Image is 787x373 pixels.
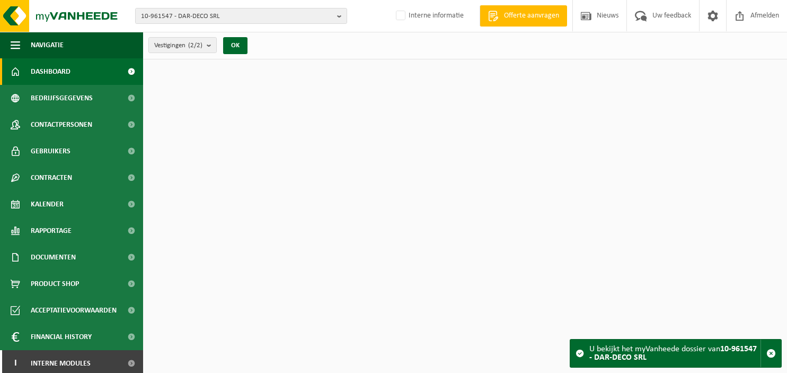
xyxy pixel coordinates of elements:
[154,38,202,54] span: Vestigingen
[589,340,761,367] div: U bekijkt het myVanheede dossier van
[31,58,70,85] span: Dashboard
[31,191,64,218] span: Kalender
[148,37,217,53] button: Vestigingen(2/2)
[31,271,79,297] span: Product Shop
[480,5,567,27] a: Offerte aanvragen
[141,8,333,24] span: 10-961547 - DAR-DECO SRL
[135,8,347,24] button: 10-961547 - DAR-DECO SRL
[188,42,202,49] count: (2/2)
[223,37,247,54] button: OK
[31,244,76,271] span: Documenten
[31,85,93,111] span: Bedrijfsgegevens
[31,111,92,138] span: Contactpersonen
[31,32,64,58] span: Navigatie
[394,8,464,24] label: Interne informatie
[31,297,117,324] span: Acceptatievoorwaarden
[589,345,757,362] strong: 10-961547 - DAR-DECO SRL
[501,11,562,21] span: Offerte aanvragen
[31,324,92,350] span: Financial History
[31,164,72,191] span: Contracten
[31,218,72,244] span: Rapportage
[31,138,70,164] span: Gebruikers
